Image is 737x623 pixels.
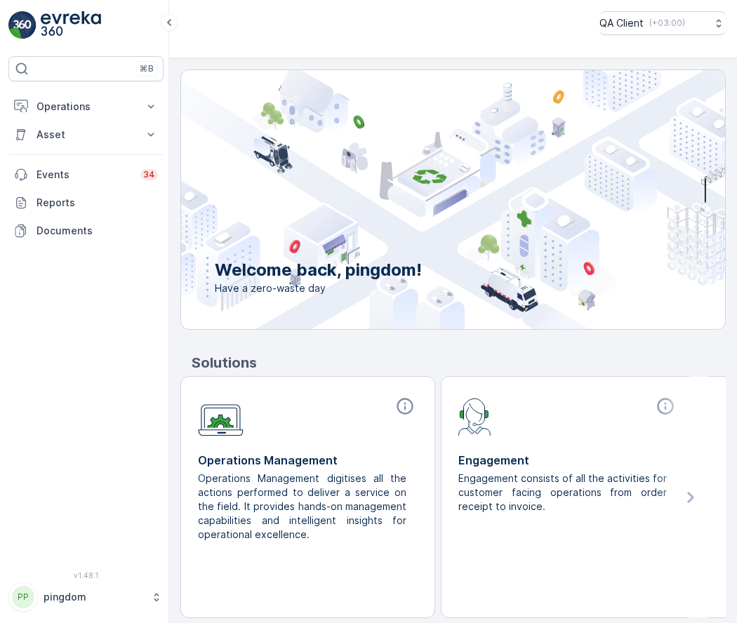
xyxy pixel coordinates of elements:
p: Engagement [458,452,678,469]
span: Have a zero-waste day [215,281,422,295]
p: Documents [36,224,158,238]
div: PP [12,586,34,608]
button: QA Client(+03:00) [599,11,726,35]
p: Engagement consists of all the activities for customer facing operations from order receipt to in... [458,471,667,514]
img: city illustration [118,70,725,329]
span: v 1.48.1 [8,571,164,580]
p: Operations Management digitises all the actions performed to deliver a service on the field. It p... [198,471,406,542]
img: module-icon [198,396,244,436]
button: Asset [8,121,164,149]
img: logo [8,11,36,39]
p: Welcome back, pingdom! [215,259,422,281]
a: Reports [8,189,164,217]
button: Operations [8,93,164,121]
a: Documents [8,217,164,245]
p: Asset [36,128,135,142]
a: Events34 [8,161,164,189]
p: QA Client [599,16,644,30]
button: PPpingdom [8,582,164,612]
p: Operations [36,100,135,114]
p: pingdom [44,590,144,604]
p: Reports [36,196,158,210]
p: Operations Management [198,452,418,469]
p: 34 [143,169,155,180]
p: ( +03:00 ) [649,18,685,29]
img: logo_light-DOdMpM7g.png [41,11,101,39]
img: module-icon [458,396,491,436]
p: Solutions [192,352,726,373]
p: ⌘B [140,63,154,74]
p: Events [36,168,132,182]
